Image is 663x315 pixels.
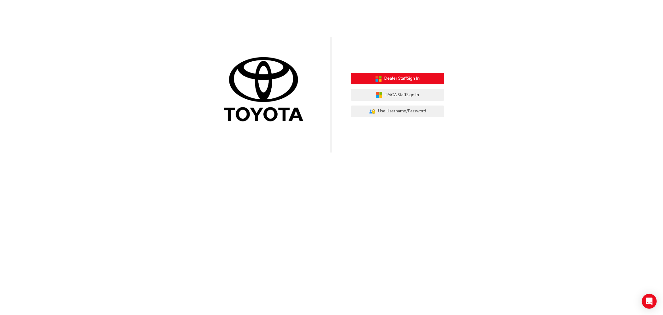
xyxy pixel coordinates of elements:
span: Dealer Staff Sign In [384,75,420,82]
button: Dealer StaffSign In [351,73,444,85]
div: Open Intercom Messenger [642,294,657,309]
span: Use Username/Password [378,108,426,115]
span: TMCA Staff Sign In [385,92,419,99]
img: Trak [219,56,312,125]
button: Use Username/Password [351,106,444,117]
button: TMCA StaffSign In [351,89,444,101]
